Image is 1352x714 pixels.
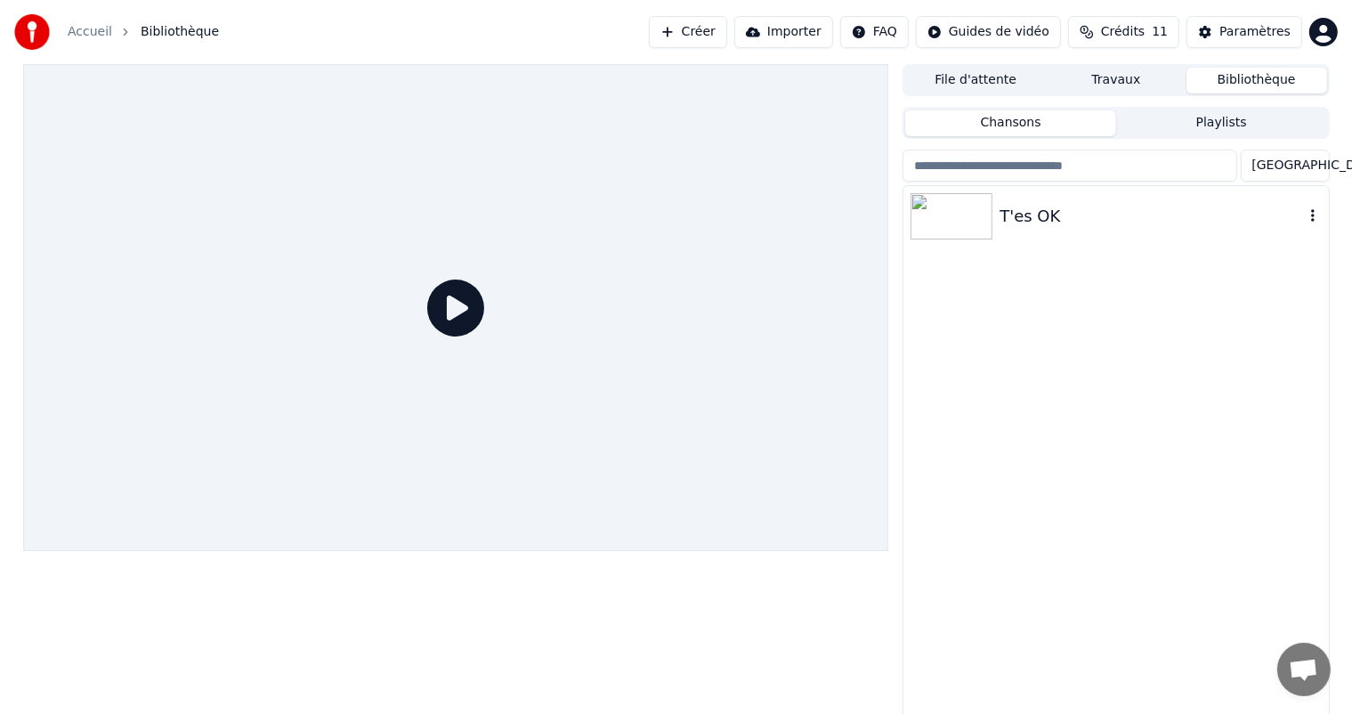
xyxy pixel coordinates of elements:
button: Travaux [1046,68,1186,93]
button: Guides de vidéo [916,16,1061,48]
span: Crédits [1101,23,1145,41]
button: Playlists [1116,110,1327,136]
img: youka [14,14,50,50]
div: Paramètres [1219,23,1291,41]
button: Crédits11 [1068,16,1179,48]
a: Accueil [68,23,112,41]
span: Bibliothèque [141,23,219,41]
button: File d'attente [905,68,1046,93]
button: Paramètres [1186,16,1302,48]
div: Ouvrir le chat [1277,643,1331,696]
button: Créer [649,16,727,48]
button: Chansons [905,110,1116,136]
span: 11 [1152,23,1168,41]
button: Bibliothèque [1186,68,1327,93]
button: FAQ [840,16,909,48]
nav: breadcrumb [68,23,219,41]
div: T'es OK [1000,204,1303,229]
button: Importer [734,16,833,48]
